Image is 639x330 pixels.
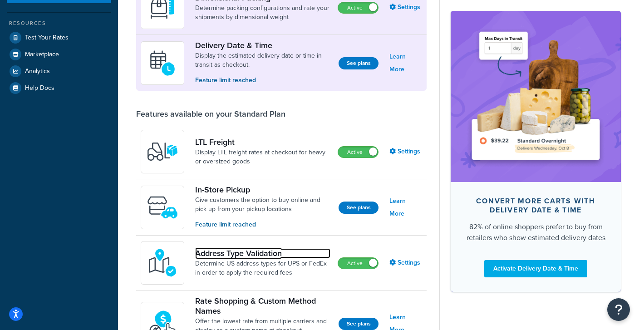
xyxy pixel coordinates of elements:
[338,258,378,269] label: Active
[7,80,111,96] a: Help Docs
[195,148,330,166] a: Display LTL freight rates at checkout for heavy or oversized goods
[389,195,422,220] a: Learn More
[195,137,330,147] a: LTL Freight
[484,260,587,277] a: Activate Delivery Date & Time
[195,259,330,277] a: Determine US address types for UPS or FedEx in order to apply the required fees
[147,136,178,167] img: y79ZsPf0fXUFUhFXDzUgf+ktZg5F2+ohG75+v3d2s1D9TjoU8PiyCIluIjV41seZevKCRuEjTPPOKHJsQcmKCXGdfprl3L4q7...
[25,68,50,75] span: Analytics
[465,196,606,214] div: Convert more carts with delivery date & time
[339,318,378,330] button: See plans
[195,75,331,85] p: Feature limit reached
[147,192,178,223] img: wfgcfpwTIucLEAAAAASUVORK5CYII=
[147,247,178,279] img: kIG8fy0lQAAAABJRU5ErkJggg==
[389,1,422,14] a: Settings
[339,202,378,214] button: See plans
[195,248,330,258] a: Address Type Validation
[147,47,178,79] img: gfkeb5ejjkALwAAAABJRU5ErkJggg==
[195,296,331,316] a: Rate Shopping & Custom Method Names
[7,63,111,79] a: Analytics
[7,30,111,46] a: Test Your Rates
[195,51,331,69] a: Display the estimated delivery date or time in transit as checkout.
[195,4,330,22] a: Determine packing configurations and rate your shipments by dimensional weight
[195,40,331,50] a: Delivery Date & Time
[607,298,630,321] button: Open Resource Center
[25,34,69,42] span: Test Your Rates
[338,147,378,158] label: Active
[389,50,422,76] a: Learn More
[25,51,59,59] span: Marketplace
[195,185,331,195] a: In-Store Pickup
[7,46,111,63] a: Marketplace
[25,84,54,92] span: Help Docs
[195,220,331,230] p: Feature limit reached
[195,196,331,214] a: Give customers the option to buy online and pick up from your pickup locations
[464,25,607,168] img: feature-image-ddt-36eae7f7280da8017bfb280eaccd9c446f90b1fe08728e4019434db127062ab4.png
[7,20,111,27] div: Resources
[136,109,285,119] div: Features available on your Standard Plan
[465,221,606,243] div: 82% of online shoppers prefer to buy from retailers who show estimated delivery dates
[389,145,422,158] a: Settings
[389,256,422,269] a: Settings
[339,57,378,69] button: See plans
[338,2,378,13] label: Active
